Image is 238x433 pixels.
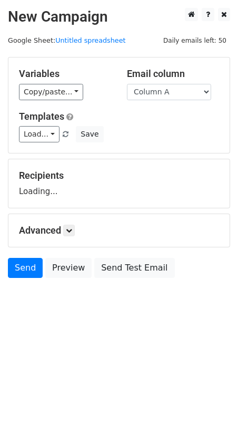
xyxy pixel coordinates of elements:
[127,68,219,80] h5: Email column
[19,84,83,100] a: Copy/paste...
[19,111,64,122] a: Templates
[8,36,126,44] small: Google Sheet:
[19,170,219,181] h5: Recipients
[55,36,125,44] a: Untitled spreadsheet
[8,258,43,278] a: Send
[19,170,219,197] div: Loading...
[76,126,103,142] button: Save
[45,258,92,278] a: Preview
[8,8,230,26] h2: New Campaign
[160,36,230,44] a: Daily emails left: 50
[19,68,111,80] h5: Variables
[160,35,230,46] span: Daily emails left: 50
[19,225,219,236] h5: Advanced
[19,126,60,142] a: Load...
[94,258,174,278] a: Send Test Email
